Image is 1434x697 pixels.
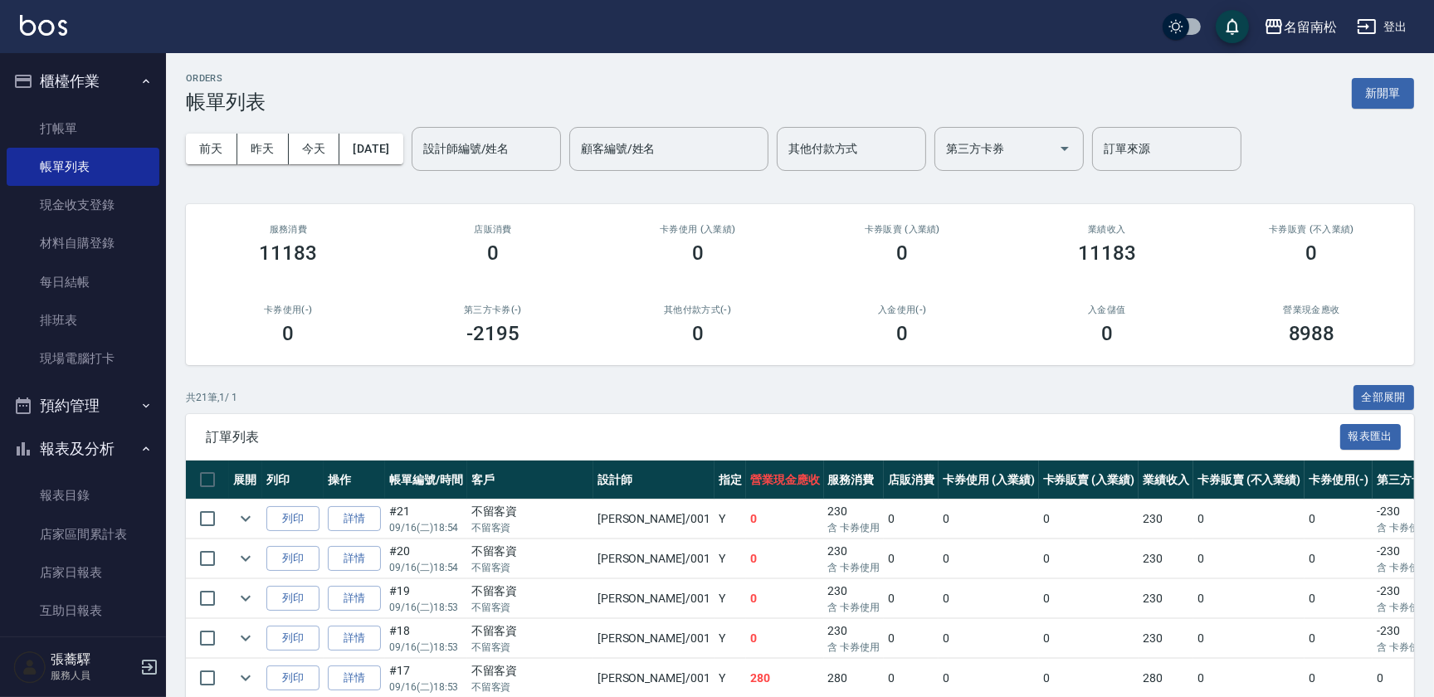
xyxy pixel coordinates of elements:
button: expand row [233,506,258,531]
td: 0 [1039,539,1139,578]
h3: 0 [896,241,908,265]
th: 卡券使用 (入業績) [939,461,1039,500]
td: #18 [385,619,467,658]
a: 新開單 [1352,85,1414,100]
h2: 店販消費 [411,224,576,235]
td: 0 [884,539,939,578]
th: 展開 [229,461,262,500]
p: 09/16 (二) 18:54 [389,560,463,575]
p: 不留客資 [471,600,589,615]
button: 報表及分析 [7,427,159,470]
td: 230 [1139,579,1193,618]
h3: 11183 [1078,241,1136,265]
td: 0 [1193,579,1305,618]
p: 共 21 筆, 1 / 1 [186,390,237,405]
a: 詳情 [328,626,381,651]
button: 列印 [266,586,319,612]
button: 名留南松 [1257,10,1344,44]
td: 0 [1305,619,1373,658]
h3: 0 [487,241,499,265]
h3: 0 [896,322,908,345]
h2: 卡券使用 (入業績) [615,224,780,235]
th: 設計師 [593,461,715,500]
td: 0 [1193,539,1305,578]
td: 230 [824,619,885,658]
img: Logo [20,15,67,36]
td: Y [715,579,746,618]
a: 店家區間累計表 [7,515,159,553]
a: 材料自購登錄 [7,224,159,262]
h3: 0 [1101,322,1113,345]
h2: 第三方卡券(-) [411,305,576,315]
button: 全部展開 [1354,385,1415,411]
td: 0 [884,579,939,618]
p: 服務人員 [51,668,135,683]
h2: 卡券使用(-) [206,305,371,315]
td: 0 [746,539,824,578]
a: 詳情 [328,665,381,691]
button: expand row [233,626,258,651]
p: 09/16 (二) 18:54 [389,520,463,535]
button: Open [1051,135,1078,162]
td: 230 [1139,619,1193,658]
a: 互助日報表 [7,592,159,630]
p: 不留客資 [471,680,589,695]
th: 帳單編號/時間 [385,461,467,500]
div: 不留客資 [471,543,589,560]
p: 09/16 (二) 18:53 [389,680,463,695]
h2: ORDERS [186,73,266,84]
th: 指定 [715,461,746,500]
p: 09/16 (二) 18:53 [389,600,463,615]
button: [DATE] [339,134,402,164]
td: 0 [939,619,1039,658]
td: #20 [385,539,467,578]
th: 卡券販賣 (不入業績) [1193,461,1305,500]
div: 名留南松 [1284,17,1337,37]
h3: -2195 [466,322,519,345]
a: 報表匯出 [1340,428,1402,444]
button: 櫃檯作業 [7,60,159,103]
button: 今天 [289,134,340,164]
th: 卡券販賣 (入業績) [1039,461,1139,500]
h3: 服務消費 [206,224,371,235]
th: 營業現金應收 [746,461,824,500]
p: 含 卡券使用 [828,640,880,655]
a: 現場電腦打卡 [7,339,159,378]
td: 230 [824,539,885,578]
a: 現金收支登錄 [7,186,159,224]
button: 昨天 [237,134,289,164]
h3: 0 [282,322,294,345]
button: 列印 [266,546,319,572]
td: 0 [939,500,1039,539]
td: 0 [746,579,824,618]
td: 0 [1305,539,1373,578]
h2: 入金儲值 [1025,305,1190,315]
td: Y [715,500,746,539]
h5: 張蕎驛 [51,651,135,668]
button: save [1216,10,1249,43]
td: #21 [385,500,467,539]
td: [PERSON_NAME] /001 [593,619,715,658]
span: 訂單列表 [206,429,1340,446]
th: 客戶 [467,461,593,500]
div: 不留客資 [471,503,589,520]
td: 0 [1039,619,1139,658]
img: Person [13,651,46,684]
td: 0 [746,500,824,539]
td: 0 [1305,500,1373,539]
th: 店販消費 [884,461,939,500]
td: [PERSON_NAME] /001 [593,539,715,578]
td: 0 [1193,619,1305,658]
td: 230 [1139,539,1193,578]
button: 新開單 [1352,78,1414,109]
h3: 0 [1306,241,1318,265]
h3: 8988 [1289,322,1335,345]
td: 0 [939,579,1039,618]
button: expand row [233,546,258,571]
h2: 其他付款方式(-) [615,305,780,315]
th: 服務消費 [824,461,885,500]
button: expand row [233,665,258,690]
button: 報表匯出 [1340,424,1402,450]
h3: 0 [692,322,704,345]
a: 詳情 [328,546,381,572]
